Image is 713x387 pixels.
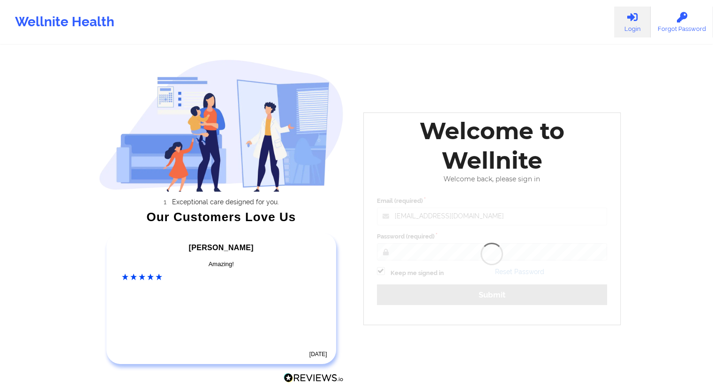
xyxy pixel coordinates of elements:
div: Welcome to Wellnite [370,116,614,175]
img: Reviews.io Logo [284,373,344,383]
li: Exceptional care designed for you. [107,198,344,206]
time: [DATE] [309,351,327,357]
a: Login [614,7,651,37]
div: Our Customers Love Us [99,212,344,222]
span: [PERSON_NAME] [189,244,254,252]
div: Amazing! [122,260,321,269]
a: Forgot Password [651,7,713,37]
img: wellnite-auth-hero_200.c722682e.png [99,59,344,192]
div: Welcome back, please sign in [370,175,614,183]
a: Reviews.io Logo [284,373,344,385]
